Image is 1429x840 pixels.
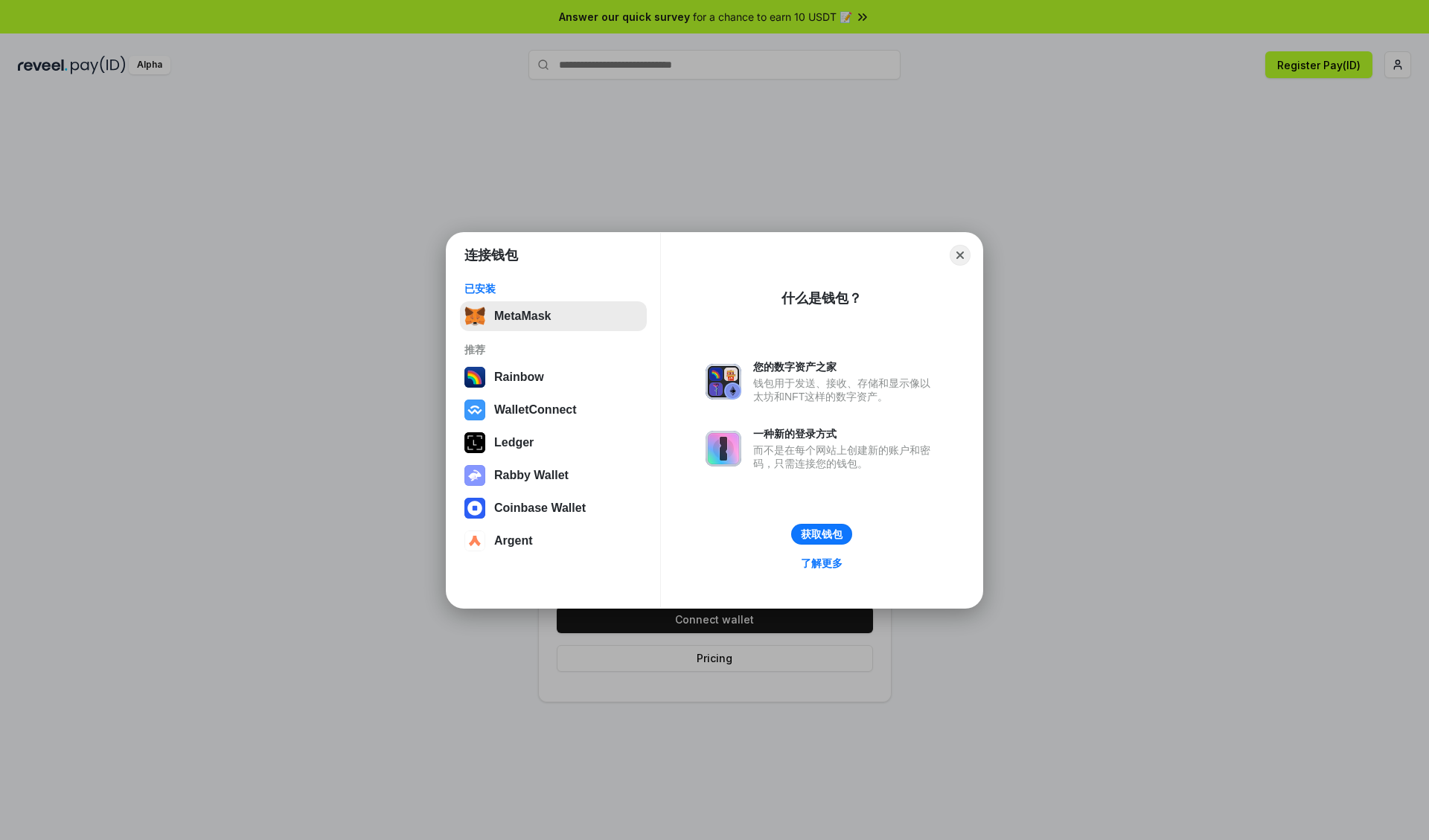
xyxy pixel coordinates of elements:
[460,301,647,331] button: MetaMask
[753,376,938,403] div: 钱包用于发送、接收、存储和显示像以太坊和NFT这样的数字资产。
[464,400,485,420] img: svg+xml,%3Csvg%20width%3D%2228%22%20height%3D%2228%22%20viewBox%3D%220%200%2028%2028%22%20fill%3D...
[464,306,485,327] img: svg+xml,%3Csvg%20fill%3D%22none%22%20height%3D%2233%22%20viewBox%3D%220%200%2035%2033%22%20width%...
[464,282,642,295] div: 已安装
[460,461,647,490] button: Rabby Wallet
[801,557,843,570] div: 了解更多
[801,528,843,541] div: 获取钱包
[464,530,485,551] img: svg+xml,%3Csvg%20width%3D%2228%22%20height%3D%2228%22%20viewBox%3D%220%200%2028%2028%22%20fill%3D...
[753,427,938,440] div: 一种新的登录方式
[460,526,647,556] button: Argent
[464,498,485,519] img: svg+xml,%3Csvg%20width%3D%2228%22%20height%3D%2228%22%20viewBox%3D%220%200%2028%2028%22%20fill%3D...
[460,493,647,523] button: Coinbase Wallet
[792,554,851,573] a: 了解更多
[464,465,485,486] img: svg+xml,%3Csvg%20xmlns%3D%22http%3A%2F%2Fwww.w3.org%2F2000%2Fsvg%22%20fill%3D%22none%22%20viewBox...
[753,360,938,373] div: 您的数字资产之家
[706,431,741,467] img: svg+xml,%3Csvg%20xmlns%3D%22http%3A%2F%2Fwww.w3.org%2F2000%2Fsvg%22%20fill%3D%22none%22%20viewBox...
[494,371,544,384] div: Rainbow
[464,367,485,388] img: svg+xml,%3Csvg%20width%3D%22120%22%20height%3D%22120%22%20viewBox%3D%220%200%20120%20120%22%20fil...
[494,469,569,482] div: Rabby Wallet
[494,501,586,515] div: Coinbase Wallet
[781,289,862,307] div: 什么是钱包？
[494,534,533,548] div: Argent
[494,310,551,323] div: MetaMask
[460,395,647,425] button: WalletConnect
[460,362,647,392] button: Rainbow
[494,436,534,449] div: Ledger
[460,428,647,458] button: Ledger
[464,343,642,356] div: 推荐
[494,403,577,417] div: WalletConnect
[791,524,852,545] button: 获取钱包
[464,246,518,264] h1: 连接钱包
[464,432,485,453] img: svg+xml,%3Csvg%20xmlns%3D%22http%3A%2F%2Fwww.w3.org%2F2000%2Fsvg%22%20width%3D%2228%22%20height%3...
[706,364,741,400] img: svg+xml,%3Csvg%20xmlns%3D%22http%3A%2F%2Fwww.w3.org%2F2000%2Fsvg%22%20fill%3D%22none%22%20viewBox...
[753,443,938,470] div: 而不是在每个网站上创建新的账户和密码，只需连接您的钱包。
[950,245,971,266] button: Close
